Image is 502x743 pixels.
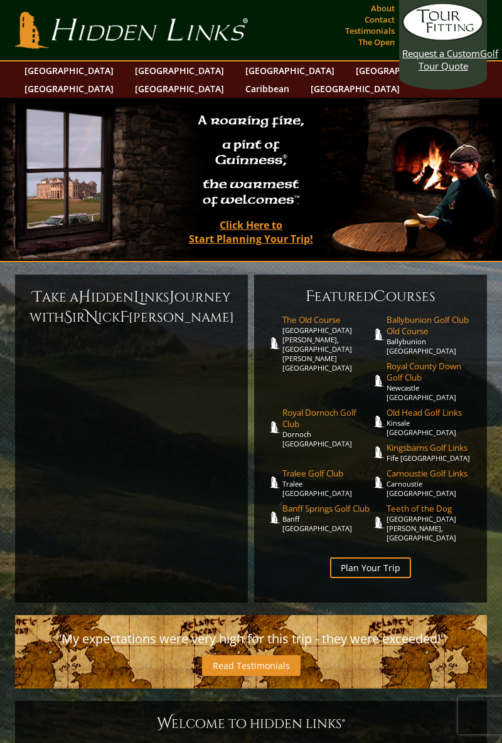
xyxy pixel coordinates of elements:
[361,11,398,28] a: Contact
[306,287,314,307] span: F
[28,714,474,734] h1: Welcome To Hidden Links®
[134,287,140,307] span: L
[239,80,296,98] a: Caribbean
[282,468,371,498] a: Tralee Golf ClubTralee [GEOGRAPHIC_DATA]
[176,214,326,250] a: Click Here toStart Planning Your Trip!
[355,33,398,51] a: The Open
[387,503,475,514] span: Teeth of the Dog
[282,314,371,372] a: The Old Course[GEOGRAPHIC_DATA][PERSON_NAME], [GEOGRAPHIC_DATA][PERSON_NAME] [GEOGRAPHIC_DATA]
[239,61,341,80] a: [GEOGRAPHIC_DATA]
[387,314,475,356] a: Ballybunion Golf Club Old CourseBallybunion [GEOGRAPHIC_DATA]
[373,287,386,307] span: C
[282,407,371,448] a: Royal Dornoch Golf ClubDornoch [GEOGRAPHIC_DATA]
[330,557,411,578] a: Plan Your Trip
[267,287,474,307] h6: eatured ourses
[78,287,91,307] span: H
[387,361,475,402] a: Royal County Down Golf ClubNewcastle [GEOGRAPHIC_DATA]
[282,503,371,514] span: Banff Springs Golf Club
[282,407,371,429] span: Royal Dornoch Golf Club
[387,503,475,542] a: Teeth of the Dog[GEOGRAPHIC_DATA][PERSON_NAME], [GEOGRAPHIC_DATA]
[387,314,475,337] span: Ballybunion Golf Club Old Course
[387,361,475,383] span: Royal County Down Golf Club
[402,47,480,60] span: Request a Custom
[33,287,42,307] span: T
[387,407,475,418] span: Old Head Golf Links
[129,61,230,80] a: [GEOGRAPHIC_DATA]
[28,287,235,327] h6: ake a idden inks ourney with ir ick [PERSON_NAME]
[202,655,301,676] a: Read Testimonials
[64,307,72,327] span: S
[387,442,475,453] span: Kingsbarns Golf Links
[350,61,451,80] a: [GEOGRAPHIC_DATA]
[85,307,98,327] span: N
[387,442,475,463] a: Kingsbarns Golf LinksFife [GEOGRAPHIC_DATA]
[282,468,371,479] span: Tralee Golf Club
[387,468,475,498] a: Carnoustie Golf LinksCarnoustie [GEOGRAPHIC_DATA]
[387,407,475,437] a: Old Head Golf LinksKinsale [GEOGRAPHIC_DATA]
[18,80,120,98] a: [GEOGRAPHIC_DATA]
[28,628,474,650] p: "My expectations were very high for this trip - they were exceeded!"
[191,108,311,214] h2: A roaring fire, a pint of Guinness , the warmest of welcomes™.
[129,80,230,98] a: [GEOGRAPHIC_DATA]
[387,468,475,479] span: Carnoustie Golf Links
[18,61,120,80] a: [GEOGRAPHIC_DATA]
[402,3,484,72] a: Request a CustomGolf Tour Quote
[304,80,406,98] a: [GEOGRAPHIC_DATA]
[120,307,129,327] span: F
[282,314,371,325] span: The Old Course
[169,287,174,307] span: J
[282,503,371,533] a: Banff Springs Golf ClubBanff [GEOGRAPHIC_DATA]
[342,22,398,40] a: Testimonials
